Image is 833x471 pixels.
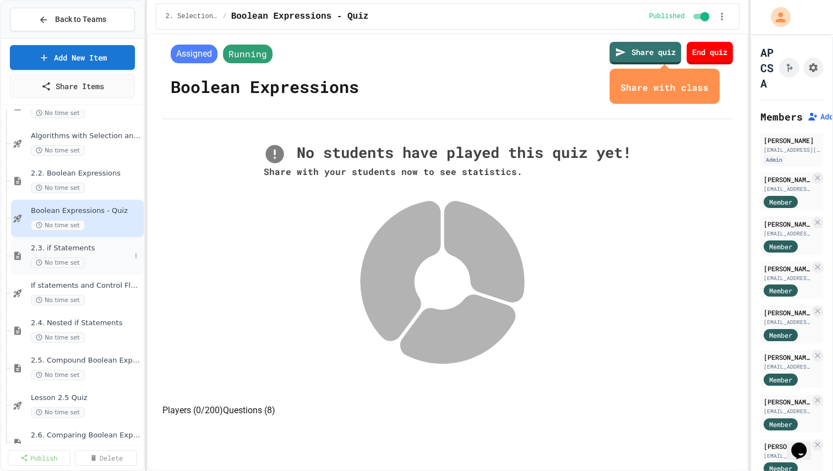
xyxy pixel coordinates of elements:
div: [EMAIL_ADDRESS][DOMAIN_NAME] [764,318,810,326]
span: No time set [31,295,85,305]
span: 2.6. Comparing Boolean Expressions ([PERSON_NAME] Laws) [31,431,141,440]
span: Lesson 2.5 Quiz [31,393,141,403]
a: Share quiz [609,42,681,64]
span: No time set [31,407,85,418]
span: Member [769,197,792,207]
span: Algorithms with Selection and Repetition - Topic 2.1 [31,132,141,141]
span: No time set [31,183,85,193]
div: [EMAIL_ADDRESS][DOMAIN_NAME] [764,146,820,154]
span: 2.3. if Statements [31,244,130,253]
span: No time set [31,332,85,343]
span: Member [769,330,792,340]
div: Share with class [620,81,709,93]
span: 2.2. Boolean Expressions [31,169,141,178]
span: Member [769,419,792,429]
div: My Account [759,4,793,30]
span: Back to Teams [55,14,106,25]
span: Boolean Expressions - Quiz [231,10,369,23]
span: 2.5. Compound Boolean Expressions [31,356,141,365]
span: Published [649,12,685,21]
h1: AP CS A [760,45,775,91]
span: Member [769,375,792,385]
span: 2.4. Nested if Statements [31,319,141,328]
span: / [222,12,226,21]
a: End quiz [687,42,733,64]
div: [EMAIL_ADDRESS][DOMAIN_NAME] [764,363,810,371]
div: Boolean Expressions [168,66,362,107]
a: Delete [75,450,138,465]
button: Click to see fork details [779,58,799,78]
span: Assigned [171,45,217,63]
div: [PERSON_NAME] [764,219,810,229]
div: Admin [764,155,785,165]
div: [PERSON_NAME] [764,174,810,184]
span: Member [769,242,792,251]
div: [PERSON_NAME] [764,135,820,145]
span: Running [223,45,273,63]
div: [PERSON_NAME] [764,352,810,362]
span: No time set [31,108,85,118]
div: [EMAIL_ADDRESS][DOMAIN_NAME] [764,185,810,193]
div: [EMAIL_ADDRESS][DOMAIN_NAME] [764,407,810,415]
div: basic tabs example [162,404,275,417]
span: Boolean Expressions - Quiz [31,206,141,216]
button: Players (0/200) [162,404,223,417]
div: No students have played this quiz yet! [264,141,631,165]
div: [PERSON_NAME] [764,397,810,407]
div: [EMAIL_ADDRESS][DOMAIN_NAME] [764,274,810,282]
button: More options [130,250,141,261]
button: Questions (8) [223,404,275,417]
div: [PERSON_NAME] [764,264,810,273]
span: No time set [31,370,85,380]
span: 2. Selection and Iteration [165,12,218,21]
button: Back to Teams [10,8,135,31]
div: [EMAIL_ADDRESS][DOMAIN_NAME] [764,229,810,238]
h2: Members [760,109,803,124]
a: Add New Item [10,45,135,70]
a: Share Items [10,74,135,98]
iframe: chat widget [787,427,822,460]
div: Share with your students now to see statistics. [264,165,631,178]
span: No time set [31,220,85,231]
button: Assignment Settings [803,58,823,78]
span: If statements and Control Flow - Quiz [31,281,141,291]
div: [PERSON_NAME] [764,308,810,317]
span: Member [769,286,792,295]
div: [EMAIL_ADDRESS][DOMAIN_NAME] [764,452,810,460]
span: No time set [31,145,85,156]
a: Publish [8,450,70,465]
div: Content is published and visible to students [649,10,711,23]
span: No time set [31,258,85,268]
div: [PERSON_NAME] [764,441,810,451]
